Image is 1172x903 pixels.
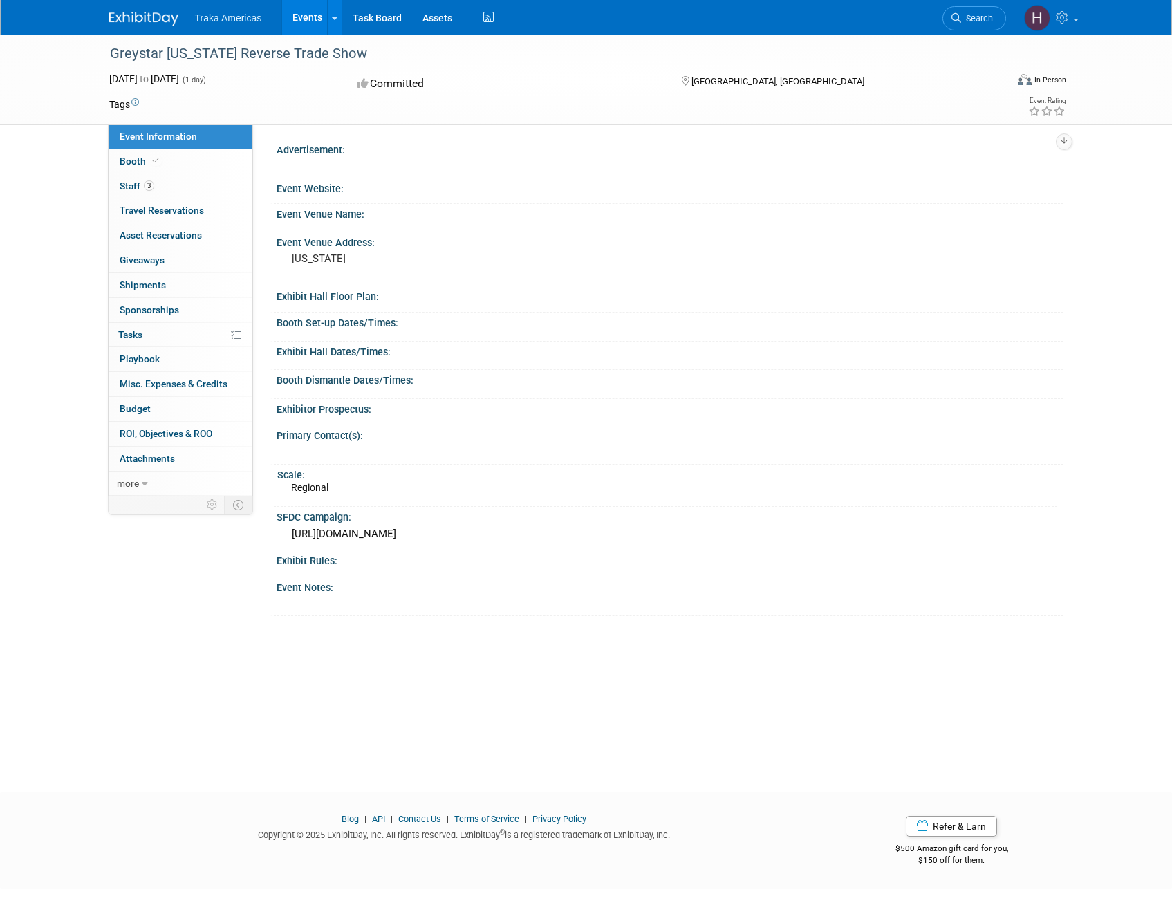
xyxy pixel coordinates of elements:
span: Misc. Expenses & Credits [120,378,227,389]
img: ExhibitDay [109,12,178,26]
div: $500 Amazon gift card for you, [840,834,1063,866]
a: Blog [342,814,359,824]
span: | [521,814,530,824]
img: Hannah Nichols [1024,5,1050,31]
span: [DATE] [DATE] [109,73,179,84]
a: Attachments [109,447,252,471]
div: In-Person [1034,75,1066,85]
a: Tasks [109,323,252,347]
span: Traka Americas [195,12,262,24]
a: Giveaways [109,248,252,272]
span: Giveaways [120,254,165,266]
span: | [443,814,452,824]
span: Event Information [120,131,197,142]
span: [GEOGRAPHIC_DATA], [GEOGRAPHIC_DATA] [691,76,864,86]
a: Contact Us [398,814,441,824]
span: ROI, Objectives & ROO [120,428,212,439]
td: Tags [109,97,139,111]
a: Staff3 [109,174,252,198]
a: more [109,472,252,496]
span: Staff [120,180,154,192]
a: ROI, Objectives & ROO [109,422,252,446]
span: | [361,814,370,824]
span: Regional [291,482,328,493]
div: $150 off for them. [840,855,1063,866]
img: Format-Inperson.png [1018,74,1032,85]
div: Copyright © 2025 ExhibitDay, Inc. All rights reserved. ExhibitDay is a registered trademark of Ex... [109,826,820,841]
div: Exhibit Rules: [277,550,1063,568]
a: Terms of Service [454,814,519,824]
div: Event Venue Address: [277,232,1063,250]
span: (1 day) [181,75,206,84]
span: Budget [120,403,151,414]
span: Asset Reservations [120,230,202,241]
span: Playbook [120,353,160,364]
i: Booth reservation complete [152,157,159,165]
a: API [372,814,385,824]
a: Misc. Expenses & Credits [109,372,252,396]
div: Event Notes: [277,577,1063,595]
a: Asset Reservations [109,223,252,248]
a: Budget [109,397,252,421]
a: Refer & Earn [906,816,997,837]
span: | [387,814,396,824]
span: Search [961,13,993,24]
td: Personalize Event Tab Strip [201,496,225,514]
div: Event Rating [1028,97,1066,104]
div: Scale: [277,465,1057,482]
span: Tasks [118,329,142,340]
div: Event Venue Name: [277,204,1063,221]
div: Event Format [924,72,1067,93]
a: Booth [109,149,252,174]
div: Exhibit Hall Floor Plan: [277,286,1063,304]
div: Primary Contact(s): [277,425,1063,443]
span: more [117,478,139,489]
span: to [138,73,151,84]
span: Sponsorships [120,304,179,315]
span: Booth [120,156,162,167]
span: Travel Reservations [120,205,204,216]
pre: [US_STATE] [292,252,589,265]
div: Greystar [US_STATE] Reverse Trade Show [105,41,985,66]
sup: ® [500,828,505,836]
td: Toggle Event Tabs [224,496,252,514]
a: Travel Reservations [109,198,252,223]
span: Shipments [120,279,166,290]
span: Attachments [120,453,175,464]
a: Shipments [109,273,252,297]
div: Exhibitor Prospectus: [277,399,1063,416]
div: [URL][DOMAIN_NAME] [287,523,1053,545]
div: Exhibit Hall Dates/Times: [277,342,1063,359]
div: SFDC Campaign: [277,507,1063,524]
div: Committed [353,72,659,96]
a: Event Information [109,124,252,149]
div: Booth Set-up Dates/Times: [277,313,1063,330]
a: Playbook [109,347,252,371]
div: Event Website: [277,178,1063,196]
div: Advertisement: [277,140,1063,157]
div: Booth Dismantle Dates/Times: [277,370,1063,387]
a: Sponsorships [109,298,252,322]
a: Search [942,6,1006,30]
a: Privacy Policy [532,814,586,824]
span: 3 [144,180,154,191]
